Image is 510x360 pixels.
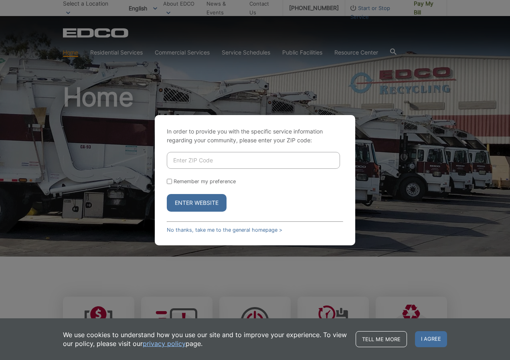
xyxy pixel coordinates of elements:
p: We use cookies to understand how you use our site and to improve your experience. To view our pol... [63,330,348,348]
a: privacy policy [143,339,186,348]
a: Tell me more [356,331,407,347]
p: In order to provide you with the specific service information regarding your community, please en... [167,127,343,145]
a: No thanks, take me to the general homepage > [167,227,282,233]
input: Enter ZIP Code [167,152,340,169]
span: I agree [415,331,447,347]
label: Remember my preference [174,178,236,184]
button: Enter Website [167,194,227,212]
